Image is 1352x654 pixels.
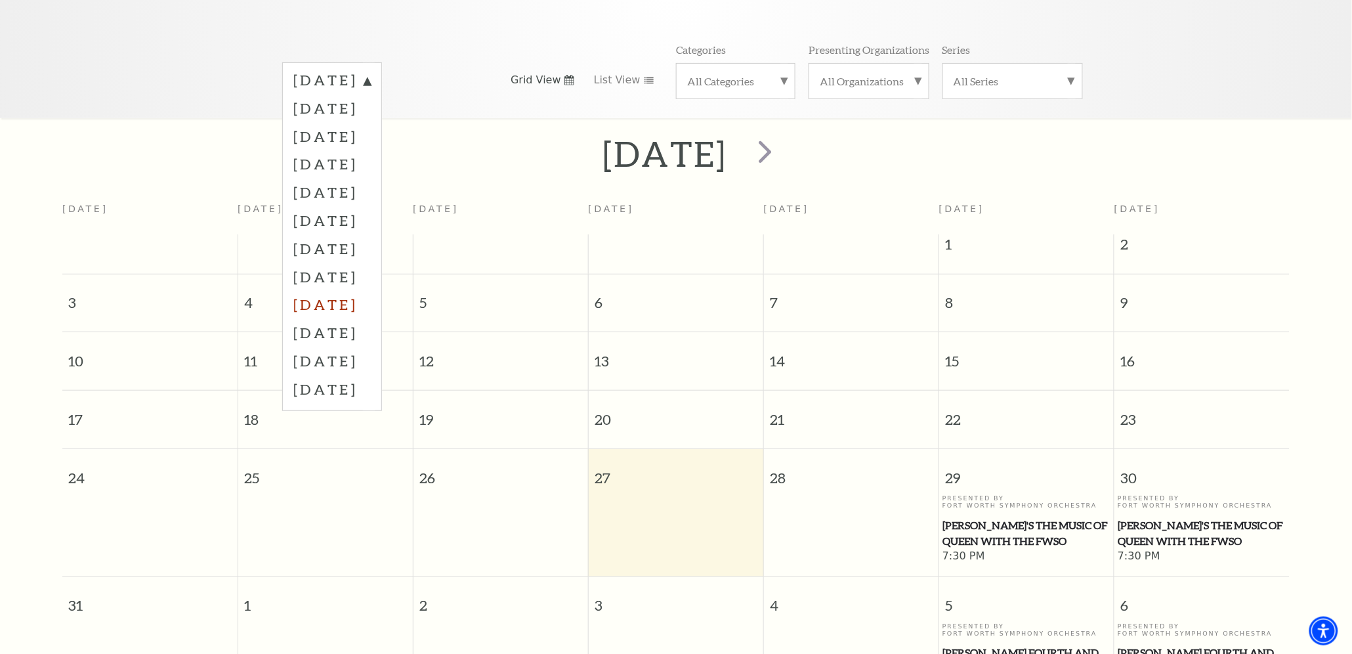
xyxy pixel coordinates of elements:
span: 8 [939,274,1114,320]
span: 6 [589,274,763,320]
label: [DATE] [293,234,371,263]
span: 7:30 PM [1118,550,1286,564]
p: Presenting Organizations [809,43,929,56]
label: All Series [954,74,1072,88]
span: 10 [62,332,238,378]
label: [DATE] [293,206,371,234]
span: 21 [764,391,939,436]
span: 23 [1114,391,1290,436]
span: 29 [939,449,1114,494]
span: 1 [939,234,1114,261]
span: [PERSON_NAME]'s The Music of Queen with the FWSO [1118,517,1286,550]
span: 7 [764,274,939,320]
h2: [DATE] [603,133,727,175]
p: Presented By Fort Worth Symphony Orchestra [1118,494,1286,510]
th: [DATE] [413,196,588,234]
span: 14 [764,332,939,378]
label: [DATE] [293,290,371,318]
div: Accessibility Menu [1309,617,1338,645]
span: 1 [238,577,413,622]
span: [DATE] [1114,204,1160,214]
span: 22 [939,391,1114,436]
span: 3 [62,274,238,320]
span: 20 [589,391,763,436]
span: 2 [413,577,588,622]
label: [DATE] [293,347,371,375]
p: Series [942,43,971,56]
span: 28 [764,449,939,494]
span: List View [594,73,641,87]
label: [DATE] [293,178,371,206]
label: [DATE] [293,122,371,150]
span: 9 [1114,274,1290,320]
span: 27 [589,449,763,494]
span: 7:30 PM [942,550,1111,564]
span: 2 [1114,234,1290,261]
span: 19 [413,391,588,436]
label: [DATE] [293,94,371,122]
span: 30 [1114,449,1290,494]
span: 5 [413,274,588,320]
button: next [740,131,788,177]
p: Categories [676,43,726,56]
span: [DATE] [939,204,985,214]
th: [DATE] [764,196,939,234]
label: [DATE] [293,70,371,94]
span: 18 [238,391,413,436]
span: 26 [413,449,588,494]
p: Presented By Fort Worth Symphony Orchestra [942,622,1111,638]
span: [PERSON_NAME]'s The Music of Queen with the FWSO [943,517,1110,550]
span: 25 [238,449,413,494]
th: [DATE] [588,196,763,234]
th: [DATE] [238,196,413,234]
span: 5 [939,577,1114,622]
span: 4 [764,577,939,622]
th: [DATE] [62,196,238,234]
label: [DATE] [293,263,371,291]
label: [DATE] [293,375,371,403]
label: All Organizations [820,74,918,88]
span: 6 [1114,577,1290,622]
span: 12 [413,332,588,378]
p: Presented By Fort Worth Symphony Orchestra [1118,622,1286,638]
span: 13 [589,332,763,378]
label: [DATE] [293,318,371,347]
span: 17 [62,391,238,436]
span: 16 [1114,332,1290,378]
p: Presented By Fort Worth Symphony Orchestra [942,494,1111,510]
span: 15 [939,332,1114,378]
label: [DATE] [293,150,371,178]
span: Grid View [511,73,561,87]
span: 24 [62,449,238,494]
span: 3 [589,577,763,622]
span: 4 [238,274,413,320]
span: 31 [62,577,238,622]
span: 11 [238,332,413,378]
label: All Categories [687,74,784,88]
